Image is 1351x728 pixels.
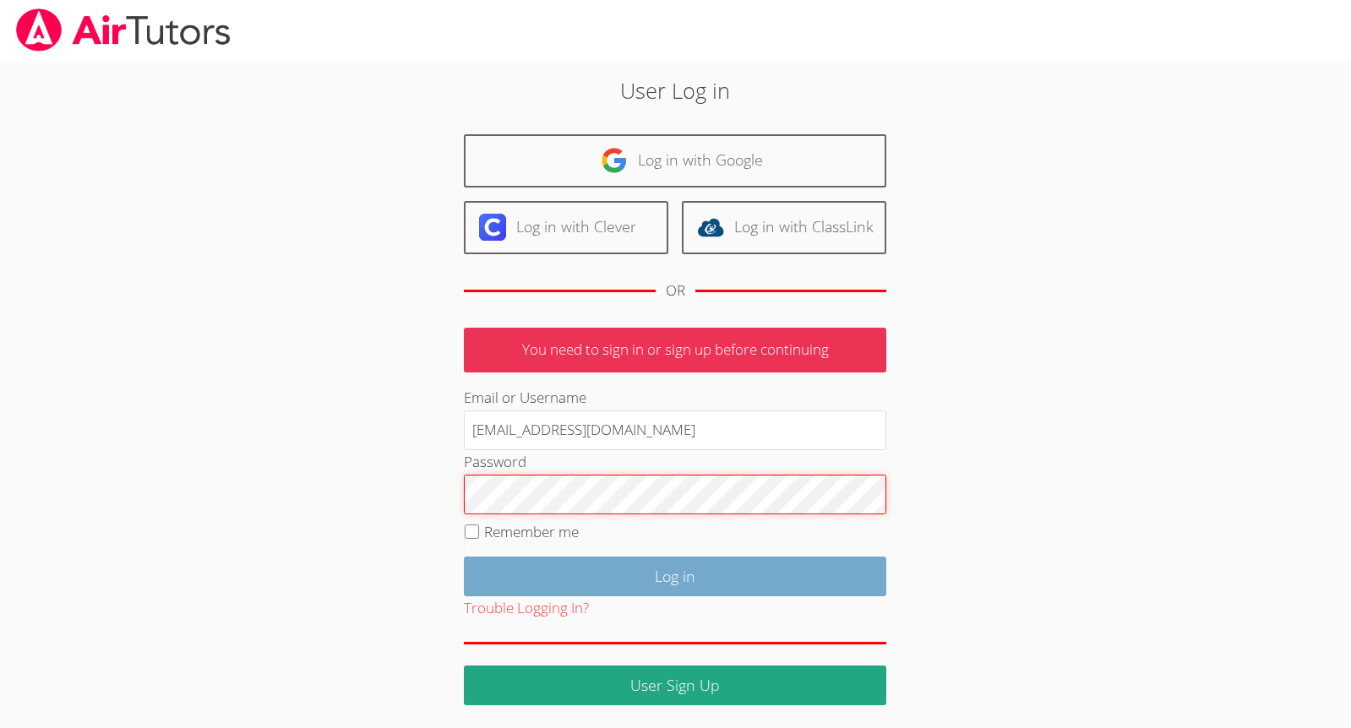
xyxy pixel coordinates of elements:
[464,596,589,621] button: Trouble Logging In?
[311,74,1040,106] h2: User Log in
[697,214,724,241] img: classlink-logo-d6bb404cc1216ec64c9a2012d9dc4662098be43eaf13dc465df04b49fa7ab582.svg
[464,666,886,705] a: User Sign Up
[601,147,628,174] img: google-logo-50288ca7cdecda66e5e0955fdab243c47b7ad437acaf1139b6f446037453330a.svg
[464,201,668,254] a: Log in with Clever
[464,134,886,187] a: Log in with Google
[464,557,886,596] input: Log in
[484,522,579,541] label: Remember me
[464,452,526,471] label: Password
[14,8,232,52] img: airtutors_banner-c4298cdbf04f3fff15de1276eac7730deb9818008684d7c2e4769d2f7ddbe033.png
[479,214,506,241] img: clever-logo-6eab21bc6e7a338710f1a6ff85c0baf02591cd810cc4098c63d3a4b26e2feb20.svg
[464,388,586,407] label: Email or Username
[464,328,886,372] p: You need to sign in or sign up before continuing
[682,201,886,254] a: Log in with ClassLink
[666,279,685,303] div: OR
